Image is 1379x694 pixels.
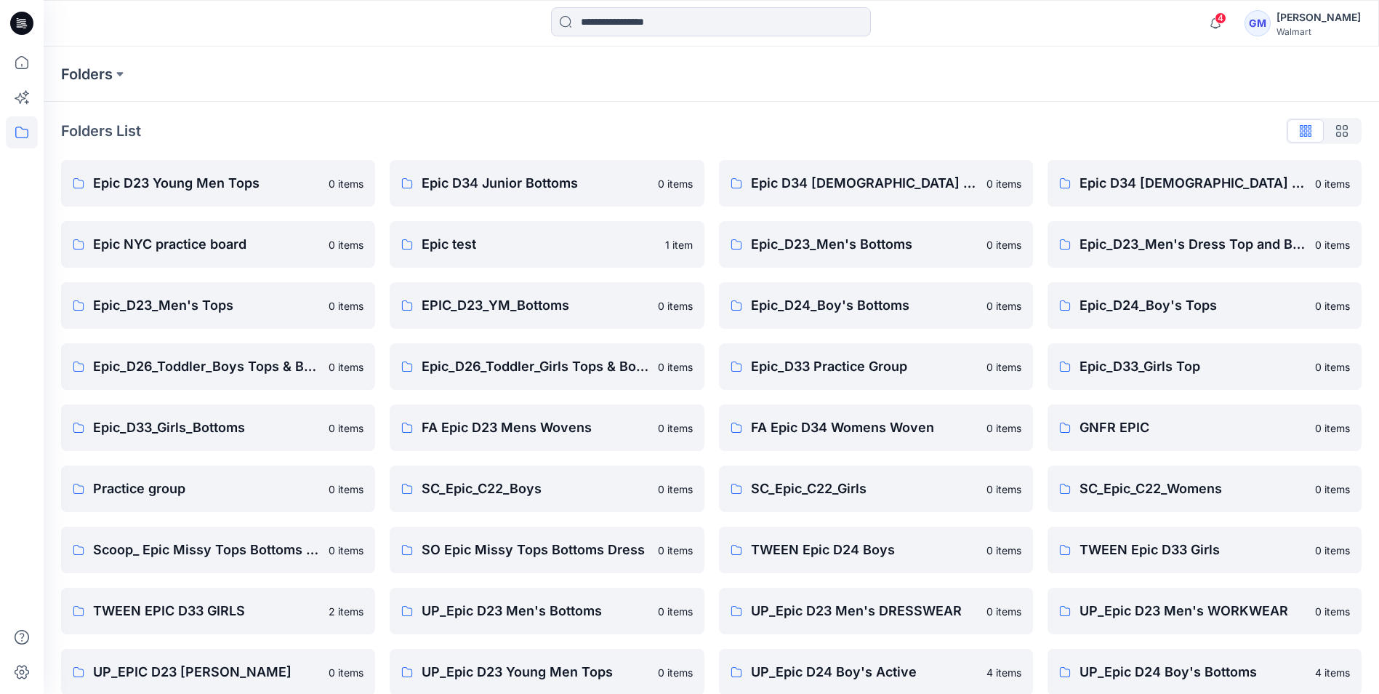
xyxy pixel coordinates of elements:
p: 0 items [986,543,1021,558]
p: SO Epic Missy Tops Bottoms Dress [422,540,648,560]
p: FA Epic D23 Mens Wovens [422,418,648,438]
p: 0 items [658,665,693,680]
a: Epic_D23_Men's Bottoms0 items [719,221,1033,268]
p: 4 items [986,665,1021,680]
a: Epic_D26_Toddler_Girls Tops & Bottoms0 items [390,343,704,390]
a: Epic_D23_Men's Dress Top and Bottoms0 items [1048,221,1362,268]
div: [PERSON_NAME] [1277,9,1361,26]
p: 0 items [1315,359,1350,375]
p: 0 items [1315,176,1350,191]
p: UP_Epic D24 Boy's Active [751,662,978,682]
p: Epic_D23_Men's Bottoms [751,234,978,255]
a: Epic D23 Young Men Tops0 items [61,160,375,207]
a: SC_Epic_C22_Girls0 items [719,466,1033,512]
p: Epic D23 Young Men Tops [93,173,320,194]
p: 0 items [1315,237,1350,252]
a: Epic_D26_Toddler_Boys Tops & Bottoms0 items [61,343,375,390]
p: 0 items [1315,604,1350,619]
p: 0 items [986,604,1021,619]
p: 0 items [658,482,693,497]
p: UP_Epic D23 Young Men Tops [422,662,648,682]
p: TWEEN Epic D24 Boys [751,540,978,560]
p: 2 items [329,604,363,619]
p: 0 items [986,237,1021,252]
p: 0 items [658,298,693,314]
p: Epic_D24_Boy's Tops [1080,295,1306,316]
p: TWEEN Epic D33 Girls [1080,540,1306,560]
a: Epic_D33_Girls_Bottoms0 items [61,404,375,451]
span: 4 [1215,12,1226,24]
p: 0 items [329,543,363,558]
p: Epic_D23_Men's Dress Top and Bottoms [1080,234,1306,255]
a: FA Epic D34 Womens Woven0 items [719,404,1033,451]
p: 4 items [1315,665,1350,680]
p: Epic_D26_Toddler_Boys Tops & Bottoms [93,356,320,377]
p: Epic D34 Junior Bottoms [422,173,648,194]
p: Scoop_ Epic Missy Tops Bottoms Dress [93,540,320,560]
p: 0 items [1315,298,1350,314]
a: Epic NYC practice board0 items [61,221,375,268]
p: UP_EPIC D23 [PERSON_NAME] [93,662,320,682]
a: Epic D34 [DEMOGRAPHIC_DATA] Bottoms0 items [719,160,1033,207]
p: 0 items [986,482,1021,497]
a: Epic_D24_Boy's Bottoms0 items [719,282,1033,329]
a: Epic_D23_Men's Tops0 items [61,282,375,329]
a: UP_Epic D23 Men's DRESSWEAR0 items [719,588,1033,634]
p: 0 items [658,543,693,558]
a: Epic test1 item [390,221,704,268]
p: GNFR EPIC [1080,418,1306,438]
a: SO Epic Missy Tops Bottoms Dress0 items [390,527,704,573]
p: 0 items [329,665,363,680]
a: Epic D34 Junior Bottoms0 items [390,160,704,207]
a: EPIC_D23_YM_Bottoms0 items [390,282,704,329]
p: 0 items [1315,482,1350,497]
div: Walmart [1277,26,1361,37]
p: 0 items [329,237,363,252]
p: Folders List [61,120,141,142]
p: 0 items [1315,420,1350,436]
div: GM [1245,10,1271,36]
p: Practice group [93,479,320,499]
a: Epic_D24_Boy's Tops0 items [1048,282,1362,329]
p: 1 item [665,237,693,252]
p: 0 items [658,420,693,436]
p: 0 items [329,359,363,375]
p: UP_Epic D24 Boy's Bottoms [1080,662,1306,682]
p: Epic_D23_Men's Tops [93,295,320,316]
p: Epic_D26_Toddler_Girls Tops & Bottoms [422,356,648,377]
p: 0 items [986,359,1021,375]
a: TWEEN Epic D33 Girls0 items [1048,527,1362,573]
p: 0 items [329,176,363,191]
a: FA Epic D23 Mens Wovens0 items [390,404,704,451]
p: Epic NYC practice board [93,234,320,255]
p: UP_Epic D23 Men's DRESSWEAR [751,601,978,621]
p: 0 items [986,176,1021,191]
p: Epic D34 [DEMOGRAPHIC_DATA] Bottoms [751,173,978,194]
a: TWEEN EPIC D33 GIRLS2 items [61,588,375,634]
a: SC_Epic_C22_Womens0 items [1048,466,1362,512]
a: Folders [61,64,113,84]
a: UP_Epic D23 Men's Bottoms0 items [390,588,704,634]
a: Scoop_ Epic Missy Tops Bottoms Dress0 items [61,527,375,573]
p: 0 items [658,176,693,191]
p: SC_Epic_C22_Boys [422,479,648,499]
p: Epic_D33_Girls Top [1080,356,1306,377]
p: 0 items [986,420,1021,436]
a: GNFR EPIC0 items [1048,404,1362,451]
p: Epic_D33 Practice Group [751,356,978,377]
p: UP_Epic D23 Men's Bottoms [422,601,648,621]
p: 0 items [329,420,363,436]
p: 0 items [329,298,363,314]
p: 0 items [658,359,693,375]
p: 0 items [658,604,693,619]
p: Epic_D24_Boy's Bottoms [751,295,978,316]
p: Epic test [422,234,656,255]
a: Epic_D33_Girls Top0 items [1048,343,1362,390]
p: UP_Epic D23 Men's WORKWEAR [1080,601,1306,621]
p: FA Epic D34 Womens Woven [751,418,978,438]
a: SC_Epic_C22_Boys0 items [390,466,704,512]
p: SC_Epic_C22_Girls [751,479,978,499]
p: Epic D34 [DEMOGRAPHIC_DATA] Tops [1080,173,1306,194]
a: Epic_D33 Practice Group0 items [719,343,1033,390]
